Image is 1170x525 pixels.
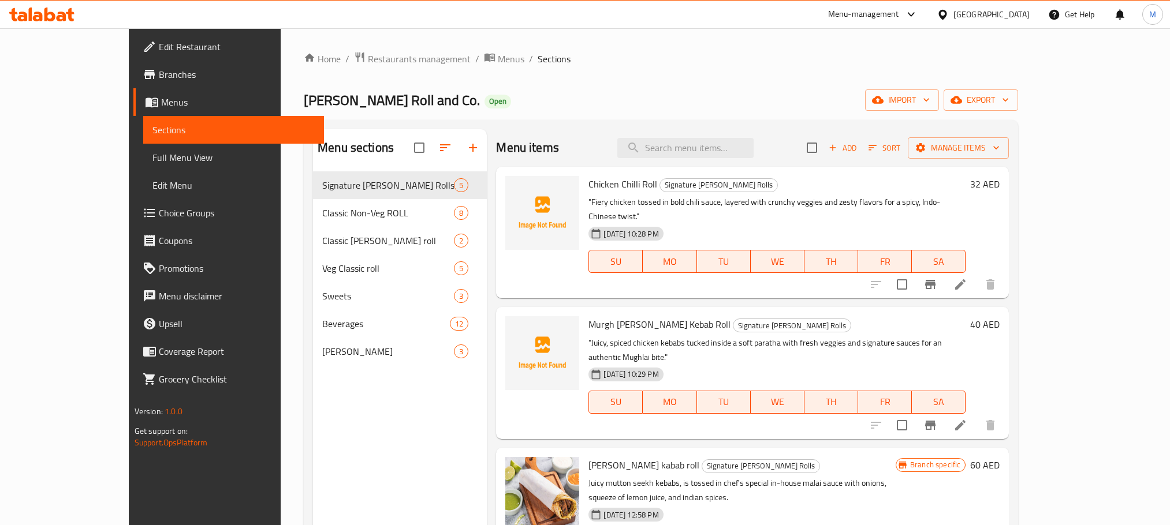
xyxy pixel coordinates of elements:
span: WE [755,393,800,410]
span: 8 [454,208,468,219]
a: Support.OpsPlatform [135,435,208,450]
span: TU [702,253,746,270]
span: [DATE] 12:58 PM [599,509,663,520]
a: Choice Groups [133,199,324,227]
button: TU [697,250,751,273]
span: Menu disclaimer [159,289,315,303]
button: Branch-specific-item [916,271,944,298]
nav: Menu sections [313,167,487,370]
button: SA [912,391,966,414]
span: Sections [152,123,315,137]
span: 3 [454,346,468,357]
span: SA [916,253,961,270]
div: Signature [PERSON_NAME] Rolls5 [313,171,487,199]
span: [PERSON_NAME] [322,344,454,358]
button: import [865,89,939,111]
span: Menus [161,95,315,109]
button: MO [643,391,696,414]
span: Upsell [159,317,315,331]
div: [PERSON_NAME]3 [313,337,487,365]
button: TH [804,250,858,273]
span: Sweets [322,289,454,303]
span: 12 [450,318,468,329]
span: TH [809,253,854,270]
button: Sort [866,139,903,157]
span: TU [702,393,746,410]
span: Signature [PERSON_NAME] Rolls [322,178,454,192]
div: Menu-management [828,7,899,21]
a: Restaurants management [354,51,471,66]
span: TH [809,393,854,410]
button: Branch-specific-item [916,411,944,439]
span: Coupons [159,234,315,247]
span: Classic [PERSON_NAME] roll [322,234,454,247]
span: Signature [PERSON_NAME] Rolls [660,178,777,192]
span: SU [594,253,638,270]
img: Chicken Chilli Roll [505,176,579,250]
span: MO [647,253,692,270]
button: SA [912,250,966,273]
p: Juicy mutton seekh kebabs, is tossed in chef's special in-house malai sauce with onions, squeeze ... [588,476,896,505]
input: search [617,138,754,158]
span: Get support on: [135,423,188,438]
span: Add item [824,139,861,157]
div: items [454,178,468,192]
a: Menus [133,88,324,116]
span: Select all sections [407,136,431,160]
a: Grocery Checklist [133,365,324,393]
span: import [874,93,930,107]
button: Add [824,139,861,157]
span: 2 [454,235,468,246]
a: Edit Restaurant [133,33,324,61]
span: FR [863,253,907,270]
button: delete [977,411,1004,439]
a: Upsell [133,310,324,337]
span: Classic Non-Veg ROLL [322,206,454,220]
span: Sections [538,52,571,66]
span: 1.0.0 [165,404,182,419]
button: SU [588,391,643,414]
div: Veg Classic roll [322,261,454,275]
h6: 60 AED [970,457,1000,473]
div: Signature Kathi Rolls [322,178,454,192]
a: Edit menu item [953,277,967,291]
li: / [345,52,349,66]
p: "Juicy, spiced chicken kebabs tucked inside a soft paratha with fresh veggies and signature sauce... [588,336,966,365]
span: Choice Groups [159,206,315,220]
span: Signature [PERSON_NAME] Rolls [733,319,851,332]
span: Signature [PERSON_NAME] Rolls [702,459,819,472]
a: Edit Menu [143,171,324,199]
span: [DATE] 10:29 PM [599,369,663,380]
span: Branch specific [906,459,965,470]
img: Murgh Kathi Kebab Roll [505,316,579,390]
span: Select to update [890,413,914,437]
span: WE [755,253,800,270]
span: Menus [498,52,524,66]
span: 5 [454,263,468,274]
div: Beverages [322,317,450,331]
div: Classic Non-Veg ROLL8 [313,199,487,227]
span: Edit Restaurant [159,40,315,54]
li: / [475,52,479,66]
div: items [454,261,468,275]
h2: Menu items [496,139,559,156]
button: Manage items [908,137,1009,159]
a: Branches [133,61,324,88]
a: Coupons [133,227,324,254]
button: FR [858,250,912,273]
span: M [1149,8,1156,21]
span: Restaurants management [368,52,471,66]
span: Add [827,141,858,155]
button: WE [751,391,804,414]
span: Chicken Chilli Roll [588,175,657,193]
a: Edit menu item [953,418,967,432]
p: "Fiery chicken tossed in bold chili sauce, layered with crunchy veggies and zesty flavors for a s... [588,195,966,224]
div: Classic [PERSON_NAME] roll2 [313,227,487,254]
span: Grocery Checklist [159,372,315,386]
a: Menus [484,51,524,66]
span: Murgh [PERSON_NAME] Kebab Roll [588,316,731,333]
span: SU [594,393,638,410]
div: Classic Kathi roll [322,234,454,247]
span: [PERSON_NAME] Roll and Co. [304,87,480,113]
